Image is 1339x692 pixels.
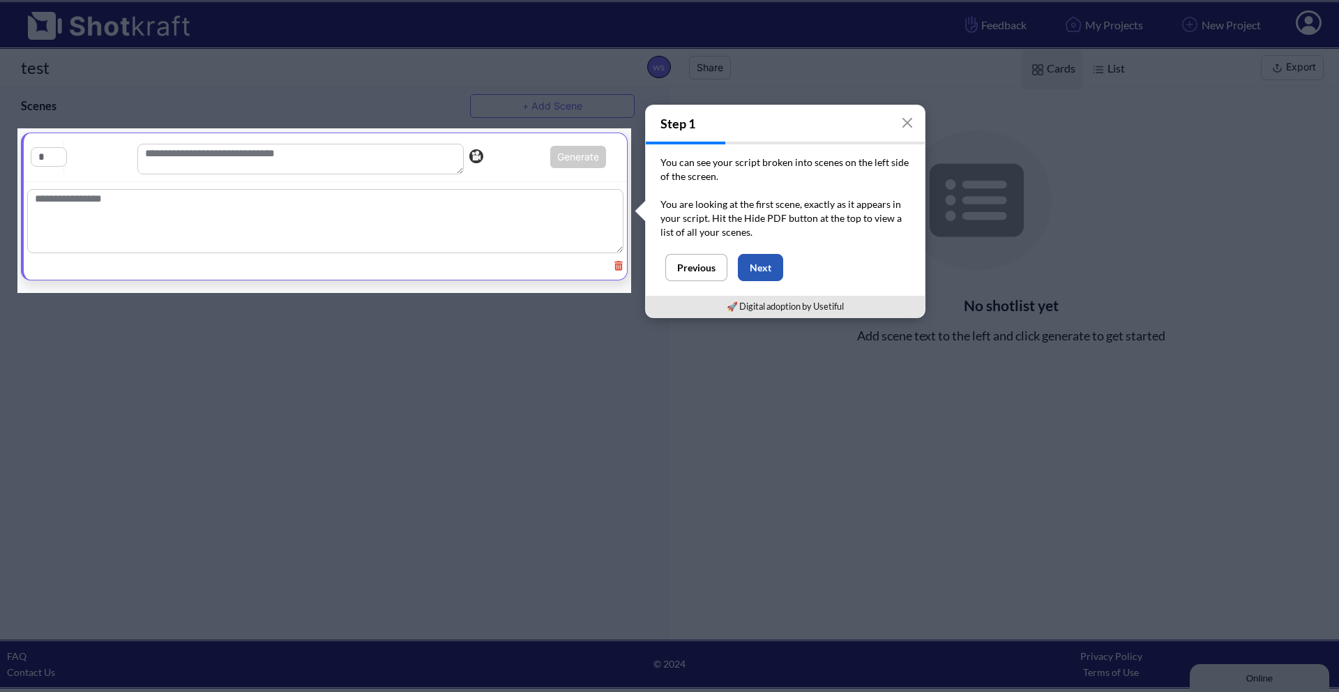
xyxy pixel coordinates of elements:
button: Next [738,254,783,281]
a: 🚀 Digital adoption by Usetiful [727,301,844,312]
img: Camera Icon [466,146,485,167]
button: Generate [550,146,606,168]
button: Previous [665,254,727,281]
p: You are looking at the first scene, exactly as it appears in your script. Hit the Hide PDF button... [660,197,910,239]
h4: Step 1 [646,105,925,142]
p: You can see your script broken into scenes on the left side of the screen. [660,156,910,197]
div: Online [10,12,129,22]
